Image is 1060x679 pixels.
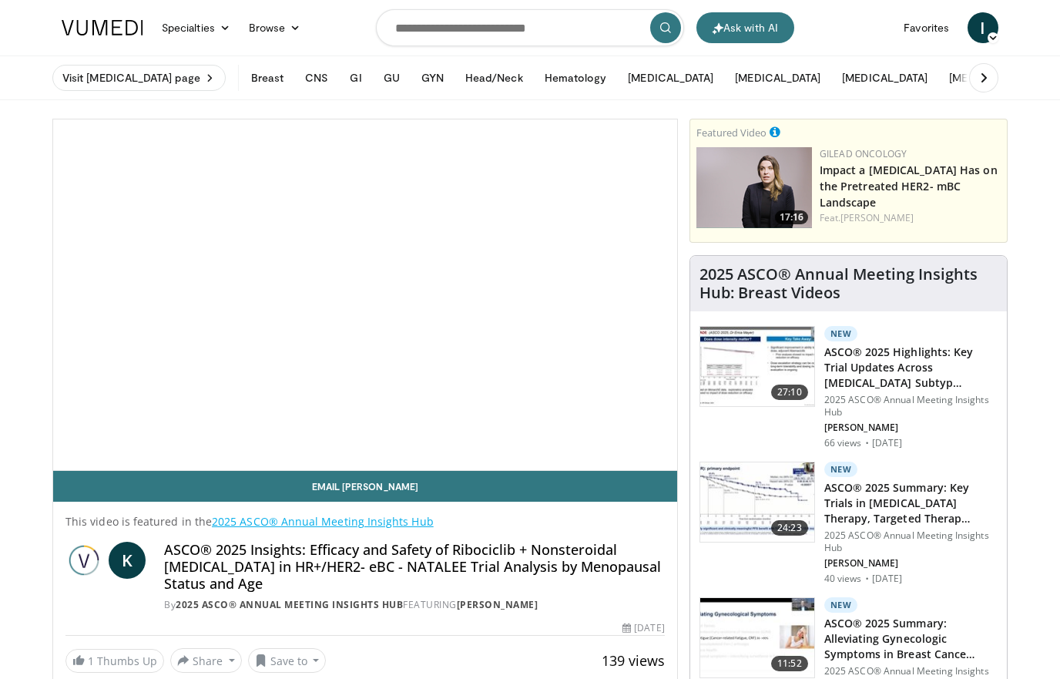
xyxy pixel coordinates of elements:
button: CNS [296,62,337,93]
button: [MEDICAL_DATA] [619,62,723,93]
p: New [824,462,858,477]
h4: ASCO® 2025 Insights: Efficacy and Safety of Ribociclib + Nonsteroidal [MEDICAL_DATA] in HR+/HER2-... [164,542,665,592]
h3: ASCO® 2025 Summary: Key Trials in [MEDICAL_DATA] Therapy, Targeted Therap… [824,480,998,526]
p: 2025 ASCO® Annual Meeting Insights Hub [824,529,998,554]
p: 2025 ASCO® Annual Meeting Insights Hub [824,394,998,418]
video-js: Video Player [53,119,677,471]
span: 11:52 [771,656,808,671]
a: Specialties [153,12,240,43]
input: Search topics, interventions [376,9,684,46]
a: 2025 ASCO® Annual Meeting Insights Hub [176,598,403,611]
img: a04ac2bc-0354-4a62-a11f-777e6e373939.150x105_q85_crop-smart_upscale.jpg [700,327,814,407]
a: Favorites [894,12,958,43]
button: [MEDICAL_DATA] [726,62,830,93]
a: Visit [MEDICAL_DATA] page [52,65,226,91]
button: [MEDICAL_DATA] [833,62,937,93]
p: 66 views [824,437,862,449]
h3: ASCO® 2025 Highlights: Key Trial Updates Across [MEDICAL_DATA] Subtyp… [824,345,998,391]
div: By FEATURING [164,598,665,612]
a: 24:23 New ASCO® 2025 Summary: Key Trials in [MEDICAL_DATA] Therapy, Targeted Therap… 2025 ASCO® A... [699,462,998,585]
a: [PERSON_NAME] [840,211,914,224]
span: 1 [88,654,94,668]
p: [DATE] [872,437,903,449]
button: Share [170,648,242,673]
a: Gilead Oncology [820,147,907,160]
img: 4059b991-fb16-4d1b-ab29-ab44b09011b4.150x105_q85_crop-smart_upscale.jpg [700,462,814,543]
button: GU [374,62,409,93]
a: 17:16 [696,147,812,228]
img: 37b1f331-dad8-42d1-a0d6-86d758bc13f3.png.150x105_q85_crop-smart_upscale.png [696,147,812,228]
button: GYN [412,62,453,93]
a: K [109,542,146,579]
div: · [865,437,869,449]
a: Browse [240,12,310,43]
p: [PERSON_NAME] [824,557,998,570]
small: Featured Video [696,126,766,139]
a: 2025 ASCO® Annual Meeting Insights Hub [212,514,434,529]
button: Head/Neck [456,62,532,93]
a: 27:10 New ASCO® 2025 Highlights: Key Trial Updates Across [MEDICAL_DATA] Subtyp… 2025 ASCO® Annua... [699,326,998,449]
span: 24:23 [771,520,808,536]
p: This video is featured in the [65,514,665,529]
button: [MEDICAL_DATA] [940,62,1044,93]
img: 81e52785-0aeb-4df0-9509-353838612ad7.150x105_q85_crop-smart_upscale.jpg [700,598,814,678]
div: [DATE] [622,621,664,635]
div: Feat. [820,211,1001,225]
img: VuMedi Logo [62,20,143,35]
p: 40 views [824,573,862,585]
div: · [865,573,869,585]
img: 2025 ASCO® Annual Meeting Insights Hub [65,542,102,579]
span: 139 views [602,651,665,670]
a: [PERSON_NAME] [457,598,538,611]
p: New [824,597,858,613]
button: Hematology [535,62,616,93]
span: 27:10 [771,385,808,400]
p: [DATE] [872,573,903,585]
a: 1 Thumbs Up [65,649,164,673]
p: New [824,326,858,341]
button: Breast [242,62,293,93]
button: Ask with AI [696,12,794,43]
span: 17:16 [775,210,808,224]
a: I [968,12,998,43]
p: [PERSON_NAME] [824,422,998,434]
h3: ASCO® 2025 Summary: Alleviating Gynecologic Symptoms in Breast Cance… [824,616,998,662]
button: GI [340,62,371,93]
a: Email [PERSON_NAME] [53,471,677,502]
a: Impact a [MEDICAL_DATA] Has on the Pretreated HER2- mBC Landscape [820,163,998,210]
h4: 2025 ASCO® Annual Meeting Insights Hub: Breast Videos [699,265,998,302]
button: Save to [248,648,327,673]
